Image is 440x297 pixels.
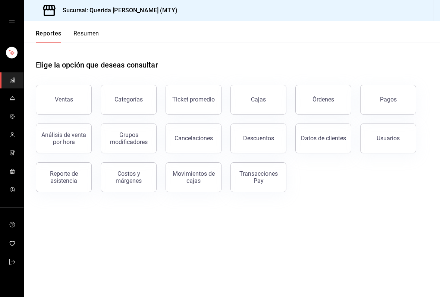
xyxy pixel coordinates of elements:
[36,162,92,192] button: Reporte de asistencia
[36,124,92,153] button: Análisis de venta por hora
[57,6,177,15] h3: Sucursal: Querida [PERSON_NAME] (MTY)
[36,30,99,43] div: navigation tabs
[36,30,62,43] button: Reportes
[41,131,87,146] div: Análisis de venta por hora
[172,96,215,103] div: Ticket promedio
[230,124,286,153] button: Descuentos
[295,124,351,153] button: Datos de clientes
[166,85,221,115] button: Ticket promedio
[380,96,397,103] div: Pagos
[230,162,286,192] button: Transacciones Pay
[251,96,266,103] div: Cajas
[106,170,152,184] div: Costos y márgenes
[360,85,416,115] button: Pagos
[73,30,99,43] button: Resumen
[230,85,286,115] button: Cajas
[377,135,400,142] div: Usuarios
[170,170,217,184] div: Movimientos de cajas
[166,124,221,153] button: Cancelaciones
[301,135,346,142] div: Datos de clientes
[36,85,92,115] button: Ventas
[41,170,87,184] div: Reporte de asistencia
[243,135,274,142] div: Descuentos
[295,85,351,115] button: Órdenes
[36,59,158,71] h1: Elige la opción que deseas consultar
[101,85,157,115] button: Categorías
[235,170,282,184] div: Transacciones Pay
[9,19,15,25] button: open drawer
[55,96,73,103] div: Ventas
[101,124,157,153] button: Grupos modificadores
[101,162,157,192] button: Costos y márgenes
[360,124,416,153] button: Usuarios
[175,135,213,142] div: Cancelaciones
[106,131,152,146] div: Grupos modificadores
[166,162,221,192] button: Movimientos de cajas
[312,96,334,103] div: Órdenes
[114,96,143,103] div: Categorías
